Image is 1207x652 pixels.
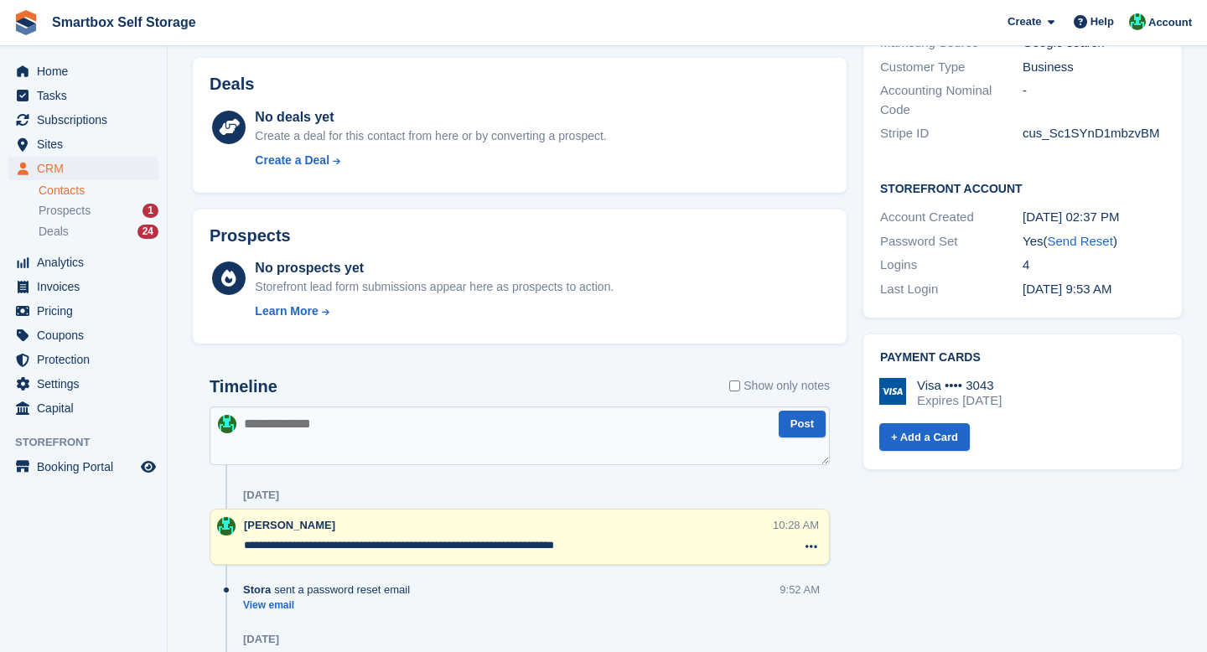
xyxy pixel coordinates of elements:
[39,224,69,240] span: Deals
[210,377,277,396] h2: Timeline
[8,275,158,298] a: menu
[37,396,137,420] span: Capital
[244,519,335,531] span: [PERSON_NAME]
[8,396,158,420] a: menu
[880,58,1023,77] div: Customer Type
[45,8,203,36] a: Smartbox Self Storage
[880,208,1023,227] div: Account Created
[255,152,606,169] a: Create a Deal
[37,348,137,371] span: Protection
[255,303,318,320] div: Learn More
[879,423,970,451] a: + Add a Card
[217,517,236,536] img: Elinor Shepherd
[880,232,1023,251] div: Password Set
[37,84,137,107] span: Tasks
[218,415,236,433] img: Elinor Shepherd
[142,204,158,218] div: 1
[243,582,271,598] span: Stora
[8,157,158,180] a: menu
[8,132,158,156] a: menu
[1129,13,1146,30] img: Elinor Shepherd
[779,411,826,438] button: Post
[137,225,158,239] div: 24
[255,152,329,169] div: Create a Deal
[37,108,137,132] span: Subscriptions
[243,489,279,502] div: [DATE]
[1023,208,1165,227] div: [DATE] 02:37 PM
[1090,13,1114,30] span: Help
[880,81,1023,119] div: Accounting Nominal Code
[1047,234,1112,248] a: Send Reset
[1023,256,1165,275] div: 4
[255,303,614,320] a: Learn More
[773,517,819,533] div: 10:28 AM
[8,60,158,83] a: menu
[1023,124,1165,143] div: cus_Sc1SYnD1mbzvBM
[37,251,137,274] span: Analytics
[39,203,91,219] span: Prospects
[1148,14,1192,31] span: Account
[15,434,167,451] span: Storefront
[210,226,291,246] h2: Prospects
[243,582,418,598] div: sent a password reset email
[255,258,614,278] div: No prospects yet
[8,84,158,107] a: menu
[729,377,830,395] label: Show only notes
[1023,282,1111,296] time: 2025-09-20 08:53:01 UTC
[8,372,158,396] a: menu
[729,377,740,395] input: Show only notes
[917,393,1002,408] div: Expires [DATE]
[880,280,1023,299] div: Last Login
[255,107,606,127] div: No deals yet
[243,633,279,646] div: [DATE]
[879,378,906,405] img: Visa Logo
[13,10,39,35] img: stora-icon-8386f47178a22dfd0bd8f6a31ec36ba5ce8667c1dd55bd0f319d3a0aa187defe.svg
[37,275,137,298] span: Invoices
[37,455,137,479] span: Booking Portal
[8,323,158,347] a: menu
[255,278,614,296] div: Storefront lead form submissions appear here as prospects to action.
[210,75,254,94] h2: Deals
[880,179,1165,196] h2: Storefront Account
[39,183,158,199] a: Contacts
[255,127,606,145] div: Create a deal for this contact from here or by converting a prospect.
[8,348,158,371] a: menu
[880,256,1023,275] div: Logins
[8,299,158,323] a: menu
[37,60,137,83] span: Home
[880,124,1023,143] div: Stripe ID
[1023,81,1165,119] div: -
[8,108,158,132] a: menu
[39,202,158,220] a: Prospects 1
[37,299,137,323] span: Pricing
[1023,232,1165,251] div: Yes
[917,378,1002,393] div: Visa •••• 3043
[1043,234,1116,248] span: ( )
[1008,13,1041,30] span: Create
[780,582,820,598] div: 9:52 AM
[8,455,158,479] a: menu
[243,598,418,613] a: View email
[8,251,158,274] a: menu
[138,457,158,477] a: Preview store
[1023,58,1165,77] div: Business
[39,223,158,241] a: Deals 24
[880,351,1165,365] h2: Payment cards
[37,132,137,156] span: Sites
[37,372,137,396] span: Settings
[37,323,137,347] span: Coupons
[37,157,137,180] span: CRM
